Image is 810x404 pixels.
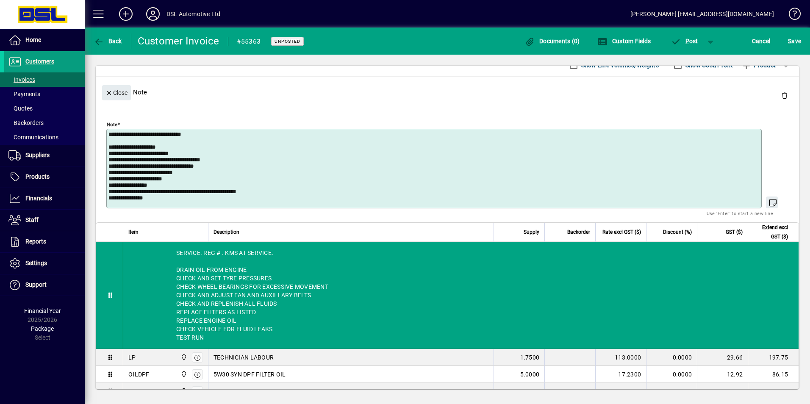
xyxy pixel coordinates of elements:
[4,101,85,116] a: Quotes
[178,353,188,362] span: Central
[94,38,122,44] span: Back
[748,349,799,366] td: 197.75
[685,38,689,44] span: P
[697,366,748,383] td: 12.92
[646,349,697,366] td: 0.0000
[597,38,651,44] span: Custom Fields
[601,353,641,362] div: 113.0000
[520,370,540,379] span: 5.0000
[601,387,641,396] div: 3.4000
[663,227,692,237] span: Discount (%)
[25,36,41,43] span: Home
[128,227,139,237] span: Item
[25,260,47,266] span: Settings
[112,6,139,22] button: Add
[707,208,773,218] mat-hint: Use 'Enter' to start a new line
[4,72,85,87] a: Invoices
[4,210,85,231] a: Staff
[92,33,124,49] button: Back
[595,33,653,49] button: Custom Fields
[697,383,748,400] td: 0.51
[138,34,219,48] div: Customer Invoice
[602,227,641,237] span: Rate excl GST ($)
[788,34,801,48] span: ave
[520,387,540,396] span: 1.0000
[24,307,61,314] span: Financial Year
[748,366,799,383] td: 86.15
[107,122,117,127] mat-label: Note
[786,33,803,49] button: Save
[752,34,771,48] span: Cancel
[4,253,85,274] a: Settings
[4,274,85,296] a: Support
[737,58,780,73] button: Product
[8,91,40,97] span: Payments
[4,116,85,130] a: Backorders
[646,383,697,400] td: 0.0000
[525,38,580,44] span: Documents (0)
[8,134,58,141] span: Communications
[85,33,131,49] app-page-header-button: Back
[275,39,300,44] span: Unposted
[671,38,698,44] span: ost
[4,166,85,188] a: Products
[128,387,171,396] div: SUMP WASHER
[4,30,85,51] a: Home
[523,33,582,49] button: Documents (0)
[788,38,791,44] span: S
[214,387,273,396] span: SUMP PLUG WASHER
[102,85,131,100] button: Close
[139,6,166,22] button: Profile
[25,152,50,158] span: Suppliers
[214,370,286,379] span: 5W30 SYN DPF FILTER OIL
[8,105,33,112] span: Quotes
[666,33,702,49] button: Post
[100,89,133,96] app-page-header-button: Close
[128,353,136,362] div: LP
[25,173,50,180] span: Products
[25,281,47,288] span: Support
[748,383,799,400] td: 3.40
[4,145,85,166] a: Suppliers
[520,353,540,362] span: 1.7500
[25,238,46,245] span: Reports
[753,223,788,241] span: Extend excl GST ($)
[214,353,274,362] span: TECHNICIAN LABOUR
[31,325,54,332] span: Package
[774,91,795,99] app-page-header-button: Delete
[123,242,799,349] div: SERVICE. REG # . KMS AT SERVICE. DRAIN OIL FROM ENGINE CHECK AND SET TYRE PRESSURES CHECK WHEEL B...
[4,130,85,144] a: Communications
[128,370,150,379] div: OILDPF
[601,370,641,379] div: 17.2300
[782,2,799,29] a: Knowledge Base
[8,119,44,126] span: Backorders
[630,7,774,21] div: [PERSON_NAME] [EMAIL_ADDRESS][DOMAIN_NAME]
[697,349,748,366] td: 29.66
[214,227,239,237] span: Description
[178,387,188,396] span: Central
[774,85,795,105] button: Delete
[4,188,85,209] a: Financials
[750,33,773,49] button: Cancel
[25,195,52,202] span: Financials
[567,227,590,237] span: Backorder
[25,58,54,65] span: Customers
[105,86,128,100] span: Close
[4,231,85,252] a: Reports
[4,87,85,101] a: Payments
[178,370,188,379] span: Central
[726,227,743,237] span: GST ($)
[166,7,220,21] div: DSL Automotive Ltd
[25,216,39,223] span: Staff
[646,366,697,383] td: 0.0000
[96,77,799,108] div: Note
[524,227,539,237] span: Supply
[8,76,35,83] span: Invoices
[237,35,261,48] div: #55363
